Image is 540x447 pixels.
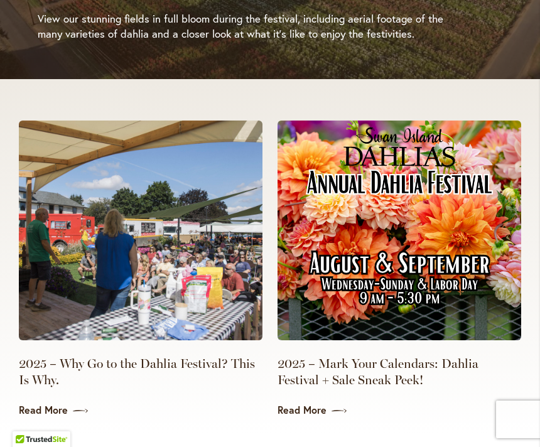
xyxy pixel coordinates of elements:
img: 2025 Annual Dahlias Festival Poster [278,121,521,340]
a: 2025 – Mark Your Calendars: Dahlia Festival + Sale Sneak Peek! [278,355,521,388]
p: View our stunning fields in full bloom during the festival, including aerial footage of the many ... [38,11,470,41]
img: Dahlia Lecture [19,121,262,340]
a: 2025 – Why Go to the Dahlia Festival? This Is Why. [19,355,262,388]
